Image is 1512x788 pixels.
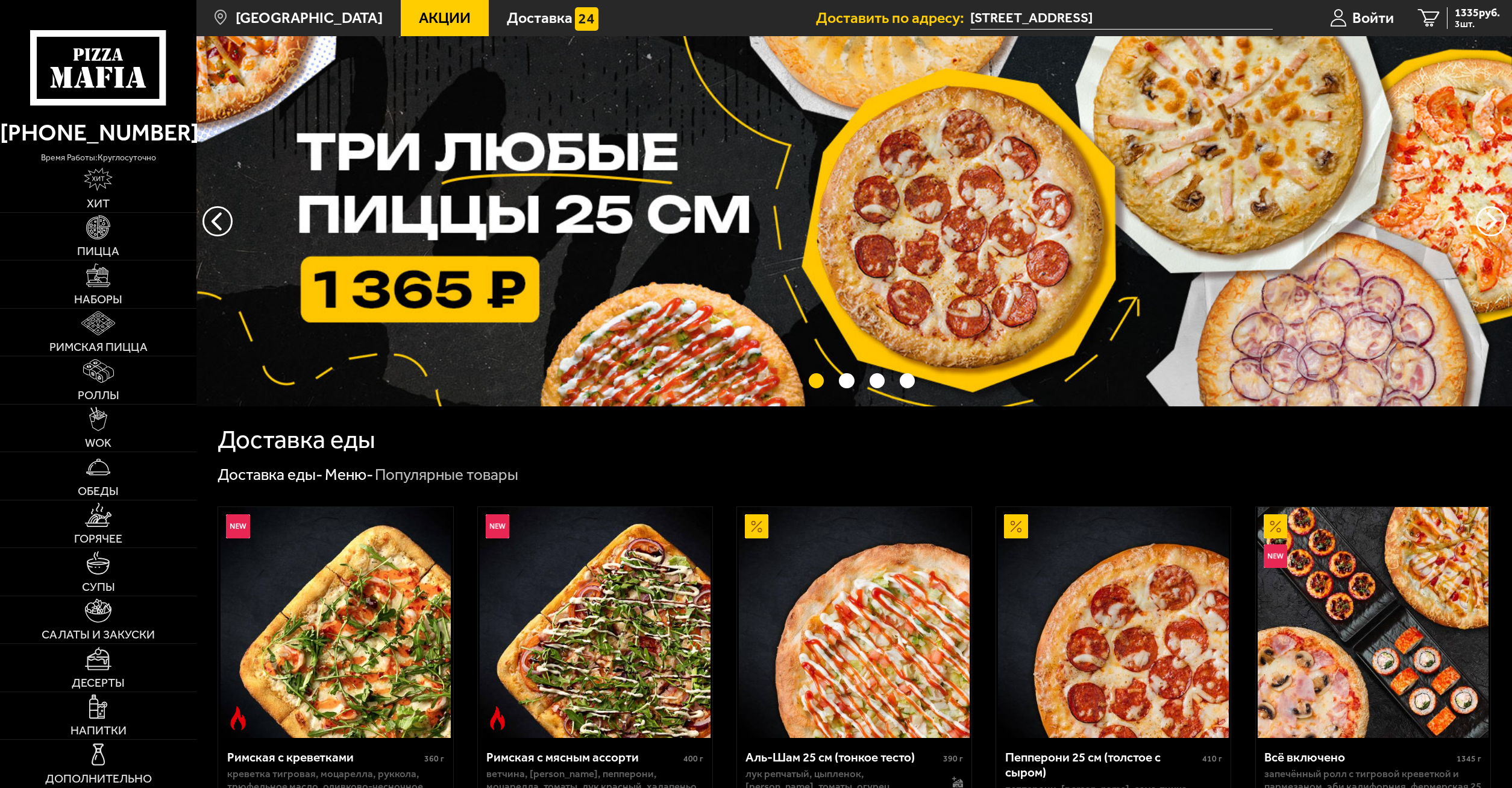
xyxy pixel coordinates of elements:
span: 1345 г [1457,754,1481,764]
span: [GEOGRAPHIC_DATA] [236,10,383,25]
img: 15daf4d41897b9f0e9f617042186c801.svg [575,7,598,31]
img: Острое блюдо [486,706,509,730]
div: Римская с мясным ассорти [486,749,680,764]
img: Новинка [486,514,509,538]
span: 410 г [1202,754,1222,764]
img: Римская с мясным ассорти [480,507,711,738]
a: АкционныйНовинкаВсё включено [1256,507,1490,738]
img: Новинка [226,514,249,538]
span: 3 шт. [1455,19,1500,29]
span: Пицца [77,245,119,257]
span: Горячее [74,533,122,545]
input: Ваш адрес доставки [970,7,1273,30]
span: 1335 руб. [1455,7,1500,18]
img: Пепперони 25 см (толстое с сыром) [998,507,1229,738]
div: Популярные товары [375,465,518,485]
button: предыдущий [1476,206,1506,236]
img: Акционный [745,514,768,538]
button: точки переключения [870,373,885,388]
span: 390 г [943,754,963,764]
div: Всё включено [1264,749,1454,764]
img: Новинка [1264,544,1287,568]
span: Роллы [78,389,119,402]
span: Десерты [72,677,125,689]
img: Острое блюдо [226,706,249,730]
a: АкционныйПепперони 25 см (толстое с сыром) [996,507,1231,738]
button: точки переключения [839,373,854,388]
a: АкционныйАль-Шам 25 см (тонкое тесто) [737,507,971,738]
span: Римская пицца [49,341,148,353]
img: Всё включено [1258,507,1488,738]
button: следующий [202,206,233,236]
div: Аль-Шам 25 см (тонкое тесто) [745,749,940,764]
a: Меню- [325,465,373,484]
button: точки переключения [900,373,915,388]
div: Римская с креветками [227,749,421,764]
img: Римская с креветками [221,507,451,738]
div: Пепперони 25 см (толстое с сыром) [1005,749,1199,780]
button: точки переключения [809,373,824,388]
a: НовинкаОстрое блюдоРимская с мясным ассорти [478,507,712,738]
span: Акции [419,10,471,25]
span: Салаты и закуски [42,629,155,641]
span: Войти [1352,10,1394,25]
span: Наборы [74,294,122,306]
span: 400 г [683,754,703,764]
span: Обеды [78,485,119,497]
span: Доставка [507,10,572,25]
a: Доставка еды- [218,465,322,484]
img: Акционный [1004,514,1027,538]
span: Доставить по адресу: [816,10,970,25]
h1: Доставка еды [218,427,375,453]
span: 360 г [424,754,444,764]
span: Напитки [71,725,127,737]
span: Дополнительно [45,773,152,785]
span: WOK [85,437,111,449]
a: НовинкаОстрое блюдоРимская с креветками [218,507,453,738]
img: Акционный [1264,514,1287,538]
span: Хит [87,198,110,210]
span: Супы [82,581,115,593]
img: Аль-Шам 25 см (тонкое тесто) [739,507,970,738]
